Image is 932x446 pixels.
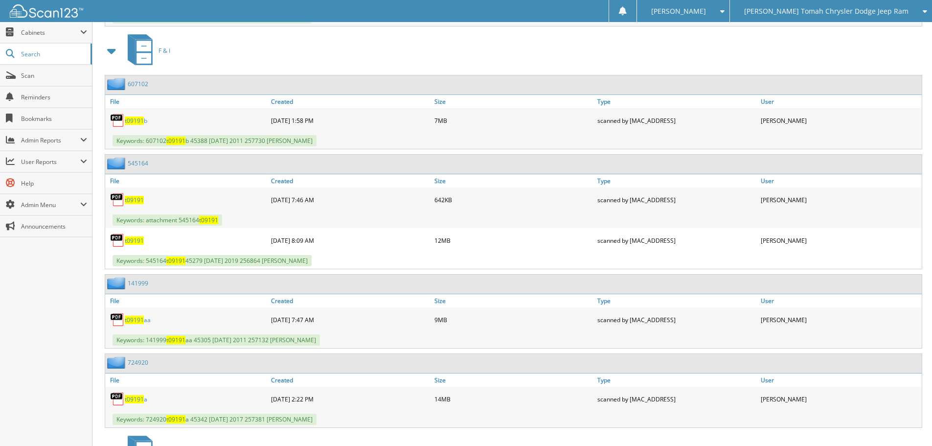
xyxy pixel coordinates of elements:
[107,157,128,169] img: folder2.png
[122,31,170,70] a: F & I
[269,231,432,250] div: [DATE] 8:09 AM
[21,71,87,80] span: Scan
[269,310,432,329] div: [DATE] 7:47 AM
[110,312,125,327] img: PDF.png
[128,358,148,367] a: 724920
[595,310,758,329] div: scanned by [MAC_ADDRESS]
[432,174,595,188] a: Size
[269,190,432,210] div: [DATE] 7:46 AM
[269,374,432,387] a: Created
[595,294,758,307] a: Type
[758,231,922,250] div: [PERSON_NAME]
[883,399,932,446] iframe: Chat Widget
[269,111,432,130] div: [DATE] 1:58 PM
[758,310,922,329] div: [PERSON_NAME]
[595,389,758,409] div: scanned by [MAC_ADDRESS]
[199,216,218,224] span: t09191
[125,117,147,125] a: t09191b
[113,334,320,346] span: Keywords: 141999 aa 45305 [DATE] 2011 257132 [PERSON_NAME]
[758,174,922,188] a: User
[269,95,432,108] a: Created
[758,294,922,307] a: User
[107,277,128,289] img: folder2.png
[128,279,148,287] a: 141999
[21,50,86,58] span: Search
[113,414,317,425] span: Keywords: 724920 a 45342 [DATE] 2017 257381 [PERSON_NAME]
[758,389,922,409] div: [PERSON_NAME]
[21,136,80,144] span: Admin Reports
[128,159,148,167] a: 545164
[113,214,222,226] span: Keywords: attachment 545164
[432,95,595,108] a: Size
[159,47,170,55] span: F & I
[107,78,128,90] img: folder2.png
[166,336,185,344] span: t09191
[21,179,87,188] span: Help
[128,80,148,88] a: 607102
[21,158,80,166] span: User Reports
[105,174,269,188] a: File
[269,389,432,409] div: [DATE] 2:22 PM
[21,201,80,209] span: Admin Menu
[110,392,125,406] img: PDF.png
[110,113,125,128] img: PDF.png
[113,135,317,146] span: Keywords: 607102 b 45388 [DATE] 2011 257730 [PERSON_NAME]
[21,93,87,101] span: Reminders
[432,310,595,329] div: 9MB
[758,374,922,387] a: User
[105,294,269,307] a: File
[595,374,758,387] a: Type
[21,28,80,37] span: Cabinets
[432,294,595,307] a: Size
[21,222,87,231] span: Announcements
[758,111,922,130] div: [PERSON_NAME]
[125,316,144,324] span: t09191
[10,4,83,18] img: scan123-logo-white.svg
[595,231,758,250] div: scanned by [MAC_ADDRESS]
[651,8,706,14] span: [PERSON_NAME]
[758,190,922,210] div: [PERSON_NAME]
[595,95,758,108] a: Type
[432,231,595,250] div: 12MB
[166,137,185,145] span: t09191
[432,111,595,130] div: 7MB
[166,257,185,265] span: t09191
[125,395,147,403] a: t09191a
[125,196,144,204] a: t09191
[744,8,909,14] span: [PERSON_NAME] Tomah Chrysler Dodge Jeep Ram
[432,389,595,409] div: 14MB
[269,174,432,188] a: Created
[269,294,432,307] a: Created
[125,316,151,324] a: t09191aa
[105,374,269,387] a: File
[166,415,185,423] span: t09191
[125,236,144,245] a: t09191
[758,95,922,108] a: User
[107,356,128,369] img: folder2.png
[125,395,144,403] span: t09191
[125,117,144,125] span: t09191
[432,374,595,387] a: Size
[432,190,595,210] div: 642KB
[595,174,758,188] a: Type
[595,111,758,130] div: scanned by [MAC_ADDRESS]
[105,95,269,108] a: File
[113,255,312,266] span: Keywords: 545164 45279 [DATE] 2019 256864 [PERSON_NAME]
[110,233,125,248] img: PDF.png
[21,115,87,123] span: Bookmarks
[595,190,758,210] div: scanned by [MAC_ADDRESS]
[110,192,125,207] img: PDF.png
